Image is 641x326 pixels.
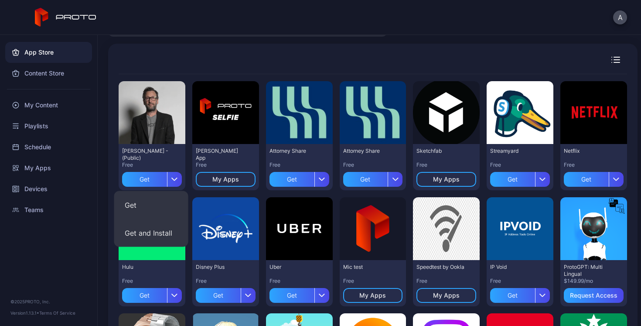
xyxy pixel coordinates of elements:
[212,176,239,183] div: My Apps
[269,161,329,168] div: Free
[564,161,624,168] div: Free
[416,161,476,168] div: Free
[269,285,329,303] button: Get
[5,95,92,116] a: My Content
[114,219,188,247] button: Get and Install
[122,148,170,161] div: David N Persona - (Public)
[269,264,317,271] div: Uber
[564,288,624,303] button: Request Access
[416,172,476,187] button: My Apps
[416,288,476,303] button: My Apps
[343,168,403,187] button: Get
[269,288,314,303] div: Get
[269,168,329,187] button: Get
[564,168,624,187] button: Get
[5,42,92,63] a: App Store
[196,288,241,303] div: Get
[5,63,92,84] a: Content Store
[114,191,188,219] button: Get
[359,292,386,299] div: My Apps
[5,178,92,199] a: Devices
[122,168,182,187] button: Get
[416,264,464,271] div: Speedtest by Ookla
[416,278,476,285] div: Free
[564,264,612,278] div: ProtoGPT: Multi Lingual
[490,168,550,187] button: Get
[433,292,460,299] div: My Apps
[10,298,87,305] div: © 2025 PROTO, Inc.
[433,176,460,183] div: My Apps
[490,264,538,271] div: IP Void
[613,10,627,24] button: A
[269,148,317,154] div: Attorney Share
[196,285,256,303] button: Get
[343,148,391,154] div: Attorney Share
[490,278,550,285] div: Free
[122,278,182,285] div: Free
[490,172,535,187] div: Get
[343,172,388,187] div: Get
[564,172,609,187] div: Get
[196,278,256,285] div: Free
[570,292,617,299] div: Request Access
[564,278,624,285] div: $149.99/mo
[5,116,92,137] a: Playlists
[10,310,39,316] span: Version 1.13.1 •
[5,199,92,220] a: Teams
[269,172,314,187] div: Get
[343,288,403,303] button: My Apps
[39,310,75,316] a: Terms Of Service
[122,161,182,168] div: Free
[490,161,550,168] div: Free
[416,148,464,154] div: Sketchfab
[196,264,244,271] div: Disney Plus
[196,172,256,187] button: My Apps
[122,264,170,271] div: Hulu
[490,148,538,154] div: Streamyard
[122,288,167,303] div: Get
[343,278,403,285] div: Free
[490,288,535,303] div: Get
[5,158,92,178] a: My Apps
[5,137,92,158] a: Schedule
[122,285,182,303] button: Get
[490,285,550,303] button: Get
[564,148,612,154] div: Netflix
[196,161,256,168] div: Free
[343,264,391,271] div: Mic test
[269,278,329,285] div: Free
[343,161,403,168] div: Free
[122,172,167,187] div: Get
[196,148,244,161] div: David Selfie App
